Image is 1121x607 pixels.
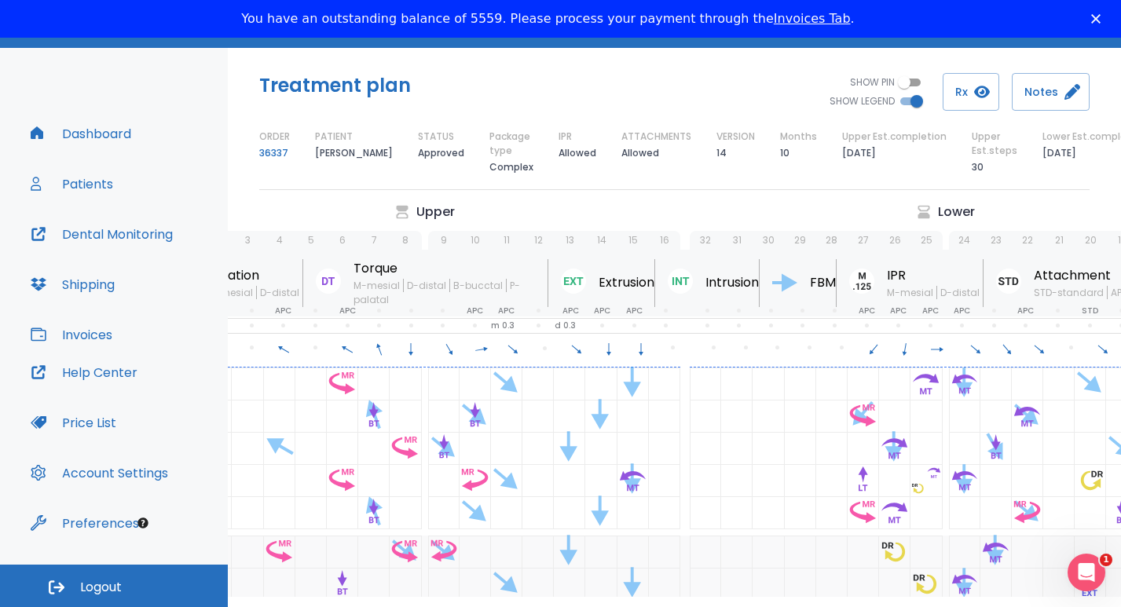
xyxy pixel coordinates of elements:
[1023,341,1055,355] span: 130°
[418,144,464,163] p: Approved
[354,279,520,306] span: P-palatal
[700,233,711,247] p: 32
[716,130,755,144] p: VERSION
[1017,304,1034,318] p: APC
[504,233,510,247] p: 11
[21,353,147,391] button: Help Center
[991,341,1024,355] span: 140°
[810,273,836,292] p: FBM
[733,233,742,247] p: 31
[277,233,283,247] p: 4
[555,319,576,333] p: d 0.3
[625,341,657,355] span: 180°
[489,130,533,158] p: Package type
[275,304,291,318] p: APC
[471,233,480,247] p: 10
[599,273,654,292] p: Extrusion
[921,341,954,355] span: 90°
[1087,341,1119,355] span: 130°
[826,233,837,247] p: 28
[887,286,936,299] span: M-mesial
[21,504,148,542] button: Preferences
[418,130,454,144] p: STATUS
[593,341,625,355] span: 180°
[534,233,543,247] p: 12
[921,233,932,247] p: 25
[449,279,506,292] span: B-bucctal
[245,233,251,247] p: 3
[21,115,141,152] button: Dashboard
[943,73,999,111] button: Rx
[972,130,1017,158] p: Upper Est.steps
[566,233,574,247] p: 13
[660,233,669,247] p: 16
[395,341,427,355] span: 180°
[628,233,638,247] p: 15
[441,233,447,247] p: 9
[889,341,921,355] span: 190°
[890,304,907,318] p: APC
[794,233,806,247] p: 29
[207,286,256,299] span: M-mesial
[1022,233,1033,247] p: 22
[562,304,579,318] p: APC
[256,286,302,299] span: D-distal
[372,233,377,247] p: 7
[339,304,356,318] p: APC
[416,203,455,221] p: Upper
[315,130,353,144] p: PATIENT
[1055,233,1064,247] p: 21
[465,341,497,355] span: 80°
[207,266,302,285] p: Rotation
[403,279,449,292] span: D-distal
[936,286,983,299] span: D-distal
[1085,233,1097,247] p: 20
[21,265,124,303] button: Shipping
[559,130,572,144] p: IPR
[705,273,759,292] p: Intrusion
[561,341,593,355] span: 130°
[1042,144,1076,163] p: [DATE]
[467,304,483,318] p: APC
[308,233,314,247] p: 5
[1012,73,1090,111] button: Notes
[1034,286,1107,299] span: STD-standard
[774,11,851,26] a: Invoices Tab
[21,454,178,492] button: Account Settings
[21,215,182,253] a: Dental Monitoring
[959,341,991,355] span: 130°
[354,259,548,278] p: Torque
[626,304,643,318] p: APC
[1091,14,1107,24] div: Close
[763,233,775,247] p: 30
[364,341,396,355] span: 340°
[21,316,122,353] button: Invoices
[559,144,596,163] p: Allowed
[938,203,975,221] p: Lower
[268,341,300,355] span: 300°
[922,304,939,318] p: APC
[332,341,364,355] span: 300°
[1100,554,1112,566] span: 1
[859,304,875,318] p: APC
[259,130,290,144] p: ORDER
[850,75,895,90] span: SHOW PIN
[315,144,393,163] p: [PERSON_NAME]
[842,144,876,163] p: [DATE]
[21,404,126,441] button: Price List
[498,304,515,318] p: APC
[597,233,606,247] p: 14
[857,341,889,355] span: 220°
[136,516,150,530] div: Tooltip anchor
[21,165,123,203] button: Patients
[716,144,727,163] p: 14
[354,279,403,292] span: M-mesial
[858,233,869,247] p: 27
